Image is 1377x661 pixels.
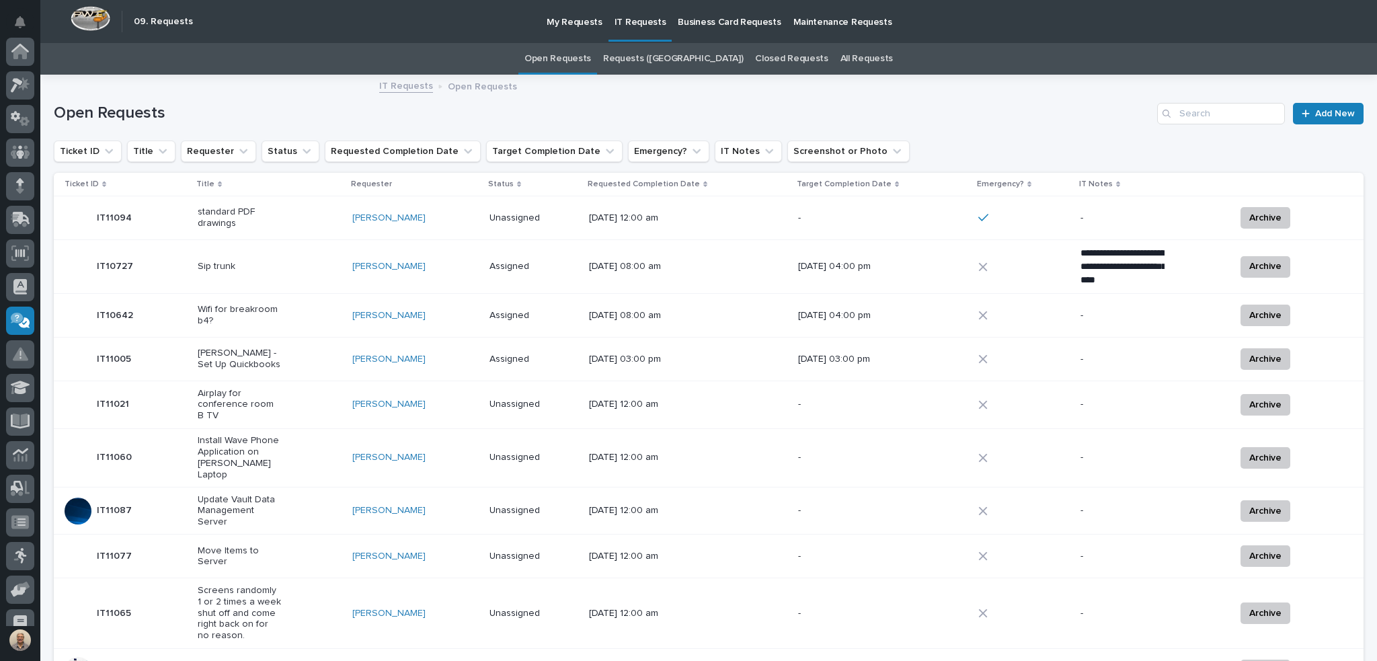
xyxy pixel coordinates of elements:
p: IT11065 [97,605,134,619]
span: Archive [1249,258,1282,274]
h2: 09. Requests [134,16,193,28]
button: Emergency? [628,141,709,162]
tr: IT11077IT11077 Move Items to Server[PERSON_NAME] Unassigned[DATE] 12:00 am--Archive [54,535,1364,578]
a: [PERSON_NAME] [352,551,426,562]
tr: IT11087IT11087 Update Vault Data Management Server[PERSON_NAME] Unassigned[DATE] 12:00 am--Archive [54,487,1364,535]
button: Target Completion Date [486,141,623,162]
a: Closed Requests [755,43,828,75]
button: IT Notes [715,141,782,162]
button: Requested Completion Date [325,141,481,162]
p: - [798,452,882,463]
p: [DATE] 12:00 am [589,452,673,463]
tr: IT11021IT11021 Airplay for conference room B TV[PERSON_NAME] Unassigned[DATE] 12:00 am--Archive [54,381,1364,428]
h1: Open Requests [54,104,1152,123]
p: - [1080,608,1165,619]
p: [DATE] 12:00 am [589,551,673,562]
p: Status [488,177,514,192]
p: IT11060 [97,449,134,463]
button: Archive [1241,394,1290,416]
tr: IT10642IT10642 Wifi for breakroom b4?[PERSON_NAME] Assigned[DATE] 08:00 am[DATE] 04:00 pm-Archive [54,293,1364,337]
p: - [1080,354,1165,365]
p: Sip trunk [198,261,282,272]
button: Title [127,141,175,162]
input: Search [1157,103,1285,124]
p: - [1080,399,1165,410]
a: [PERSON_NAME] [352,608,426,619]
p: - [1080,551,1165,562]
p: Unassigned [489,608,574,619]
div: Notifications [17,16,34,38]
p: - [798,399,882,410]
span: Archive [1249,210,1282,226]
p: Move Items to Server [198,545,282,568]
span: Archive [1249,450,1282,466]
button: Archive [1241,545,1290,567]
p: [DATE] 03:00 pm [798,354,882,365]
p: Requester [351,177,392,192]
p: IT11005 [97,351,134,365]
a: Requests ([GEOGRAPHIC_DATA]) [603,43,743,75]
button: Notifications [6,8,34,36]
p: - [798,608,882,619]
button: Ticket ID [54,141,122,162]
p: IT10727 [97,258,136,272]
a: [PERSON_NAME] [352,310,426,321]
p: Unassigned [489,505,574,516]
span: Archive [1249,307,1282,323]
p: - [798,551,882,562]
p: IT10642 [97,307,136,321]
button: Screenshot or Photo [787,141,910,162]
button: Requester [181,141,256,162]
tr: IT11094IT11094 standard PDF drawings[PERSON_NAME] Unassigned[DATE] 12:00 am--Archive [54,196,1364,240]
button: Status [262,141,319,162]
p: Unassigned [489,399,574,410]
p: Target Completion Date [797,177,892,192]
p: Open Requests [448,78,517,93]
a: [PERSON_NAME] [352,212,426,224]
p: [PERSON_NAME] - Set Up Quickbooks [198,348,282,371]
p: IT Notes [1079,177,1113,192]
button: Archive [1241,348,1290,370]
p: [DATE] 12:00 am [589,212,673,224]
p: - [1080,452,1165,463]
span: Archive [1249,548,1282,564]
p: Title [196,177,214,192]
a: [PERSON_NAME] [352,399,426,410]
p: [DATE] 08:00 am [589,261,673,272]
p: Wifi for breakroom b4? [198,304,282,327]
button: Archive [1241,256,1290,278]
p: Unassigned [489,452,574,463]
p: [DATE] 04:00 pm [798,261,882,272]
p: Airplay for conference room B TV [198,388,282,422]
p: IT11077 [97,548,134,562]
button: Archive [1241,500,1290,522]
p: Requested Completion Date [588,177,700,192]
span: Archive [1249,397,1282,413]
a: [PERSON_NAME] [352,505,426,516]
p: - [1080,310,1165,321]
p: [DATE] 12:00 am [589,608,673,619]
p: IT11021 [97,396,132,410]
p: Assigned [489,310,574,321]
tr: IT11065IT11065 Screens randomly 1 or 2 times a week shut off and come right back on for no reason... [54,578,1364,648]
button: Archive [1241,305,1290,326]
tr: IT11005IT11005 [PERSON_NAME] - Set Up Quickbooks[PERSON_NAME] Assigned[DATE] 03:00 pm[DATE] 03:00... [54,337,1364,381]
p: Screens randomly 1 or 2 times a week shut off and come right back on for no reason. [198,585,282,641]
a: [PERSON_NAME] [352,452,426,463]
p: Update Vault Data Management Server [198,494,282,528]
a: [PERSON_NAME] [352,261,426,272]
p: Unassigned [489,551,574,562]
button: Archive [1241,447,1290,469]
span: Archive [1249,605,1282,621]
p: IT11094 [97,210,134,224]
p: [DATE] 08:00 am [589,310,673,321]
p: [DATE] 12:00 am [589,399,673,410]
p: Install Wave Phone Application on [PERSON_NAME] Laptop [198,435,282,480]
button: users-avatar [6,626,34,654]
tr: IT10727IT10727 Sip trunk[PERSON_NAME] Assigned[DATE] 08:00 am[DATE] 04:00 pm**** **** **** **** *... [54,240,1364,294]
p: [DATE] 03:00 pm [589,354,673,365]
img: Workspace Logo [71,6,110,31]
p: Assigned [489,261,574,272]
span: Add New [1315,109,1355,118]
